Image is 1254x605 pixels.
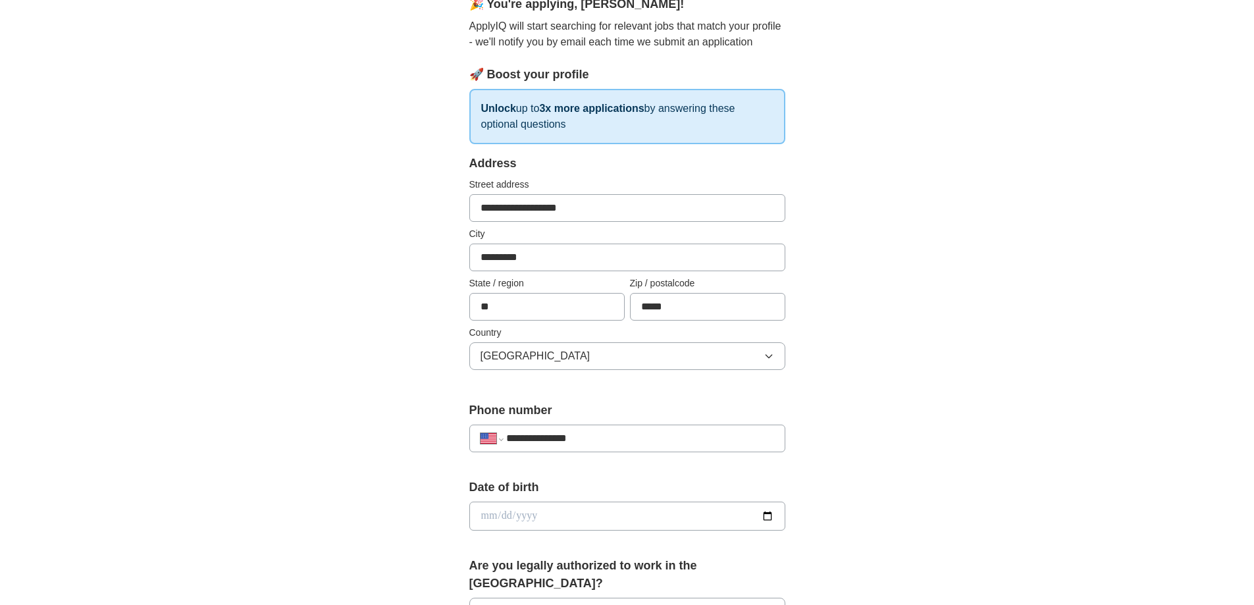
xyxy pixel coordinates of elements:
[481,348,590,364] span: [GEOGRAPHIC_DATA]
[469,326,785,340] label: Country
[469,18,785,50] p: ApplyIQ will start searching for relevant jobs that match your profile - we'll notify you by emai...
[469,276,625,290] label: State / region
[630,276,785,290] label: Zip / postalcode
[469,479,785,496] label: Date of birth
[469,557,785,592] label: Are you legally authorized to work in the [GEOGRAPHIC_DATA]?
[481,103,516,114] strong: Unlock
[469,155,785,172] div: Address
[469,402,785,419] label: Phone number
[469,227,785,241] label: City
[469,178,785,192] label: Street address
[539,103,644,114] strong: 3x more applications
[469,66,785,84] div: 🚀 Boost your profile
[469,342,785,370] button: [GEOGRAPHIC_DATA]
[469,89,785,144] p: up to by answering these optional questions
